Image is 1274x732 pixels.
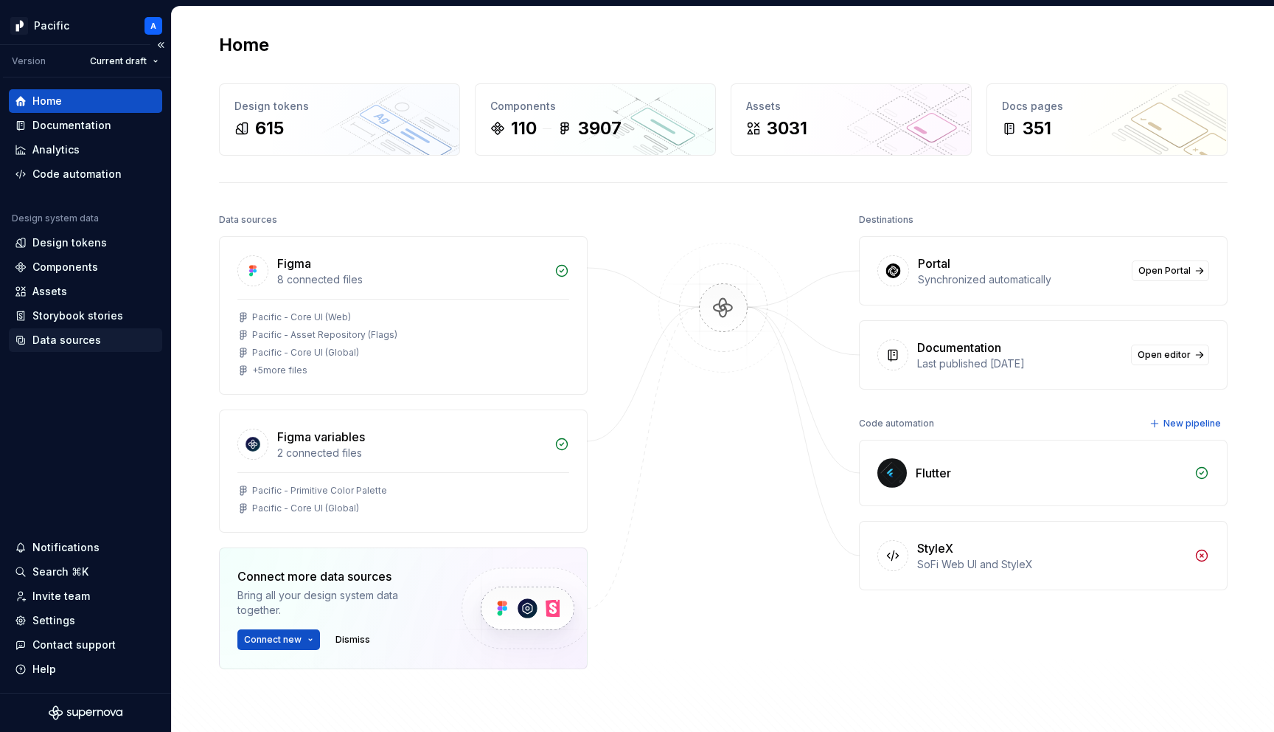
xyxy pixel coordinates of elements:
[32,94,62,108] div: Home
[83,51,165,72] button: Current draft
[731,83,972,156] a: Assets3031
[32,540,100,555] div: Notifications
[32,613,75,628] div: Settings
[1145,413,1228,434] button: New pipeline
[219,83,460,156] a: Design tokens615
[1023,117,1051,140] div: 351
[9,138,162,162] a: Analytics
[917,339,1001,356] div: Documentation
[32,167,122,182] div: Code automation
[252,311,351,323] div: Pacific - Core UI (Web)
[9,231,162,255] a: Design tokens
[918,272,1123,287] div: Synchronized automatically
[1138,349,1191,361] span: Open editor
[767,117,807,140] div: 3031
[1131,345,1209,365] a: Open editor
[578,117,622,140] div: 3907
[219,33,269,57] h2: Home
[490,99,700,114] div: Components
[219,210,277,230] div: Data sources
[9,304,162,328] a: Storybook stories
[12,55,46,67] div: Version
[234,99,445,114] div: Design tokens
[9,560,162,584] button: Search ⌘K
[150,35,171,55] button: Collapse sidebar
[917,539,953,557] div: StyleX
[9,633,162,657] button: Contact support
[3,10,168,41] button: PacificA
[32,118,111,133] div: Documentation
[1002,99,1212,114] div: Docs pages
[9,114,162,137] a: Documentation
[244,634,302,646] span: Connect new
[918,255,950,272] div: Portal
[150,20,156,32] div: A
[9,89,162,113] a: Home
[32,284,67,299] div: Assets
[49,705,122,720] svg: Supernova Logo
[32,333,101,348] div: Data sources
[10,17,28,35] img: 8d0dbd7b-a897-4c39-8ca0-62fbda938e11.png
[917,557,1186,572] div: SoFi Web UI and StyleX
[32,564,88,579] div: Search ⌘K
[9,536,162,559] button: Notifications
[1132,260,1209,281] a: Open Portal
[9,584,162,608] a: Invite team
[252,365,307,376] div: + 5 more files
[1138,265,1191,277] span: Open Portal
[32,260,98,274] div: Components
[237,629,320,650] button: Connect new
[32,638,116,652] div: Contact support
[32,662,56,677] div: Help
[237,588,436,618] div: Bring all your design system data together.
[219,410,588,533] a: Figma variables2 connected filesPacific - Primitive Color PalettePacific - Core UI (Global)
[916,464,951,482] div: Flutter
[9,162,162,186] a: Code automation
[329,629,377,650] button: Dismiss
[32,142,80,157] div: Analytics
[859,413,934,434] div: Code automation
[986,83,1228,156] a: Docs pages351
[32,589,90,604] div: Invite team
[746,99,956,114] div: Assets
[34,18,69,33] div: Pacific
[277,446,546,460] div: 2 connected files
[252,485,387,497] div: Pacific - Primitive Color Palette
[237,567,436,585] div: Connect more data sources
[511,117,537,140] div: 110
[859,210,913,230] div: Destinations
[9,255,162,279] a: Components
[219,236,588,395] a: Figma8 connected filesPacific - Core UI (Web)Pacific - Asset Repository (Flags)Pacific - Core UI ...
[1163,418,1221,429] span: New pipeline
[12,213,99,224] div: Design system data
[9,657,162,681] button: Help
[252,329,397,341] div: Pacific - Asset Repository (Flags)
[9,609,162,632] a: Settings
[9,328,162,352] a: Data sources
[277,428,365,446] div: Figma variables
[917,356,1122,371] div: Last published [DATE]
[335,634,370,646] span: Dismiss
[32,235,107,250] div: Design tokens
[9,280,162,303] a: Assets
[277,255,311,272] div: Figma
[475,83,716,156] a: Components1103907
[252,503,359,514] div: Pacific - Core UI (Global)
[32,308,123,323] div: Storybook stories
[252,347,359,359] div: Pacific - Core UI (Global)
[277,272,546,287] div: 8 connected files
[255,117,284,140] div: 615
[90,55,147,67] span: Current draft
